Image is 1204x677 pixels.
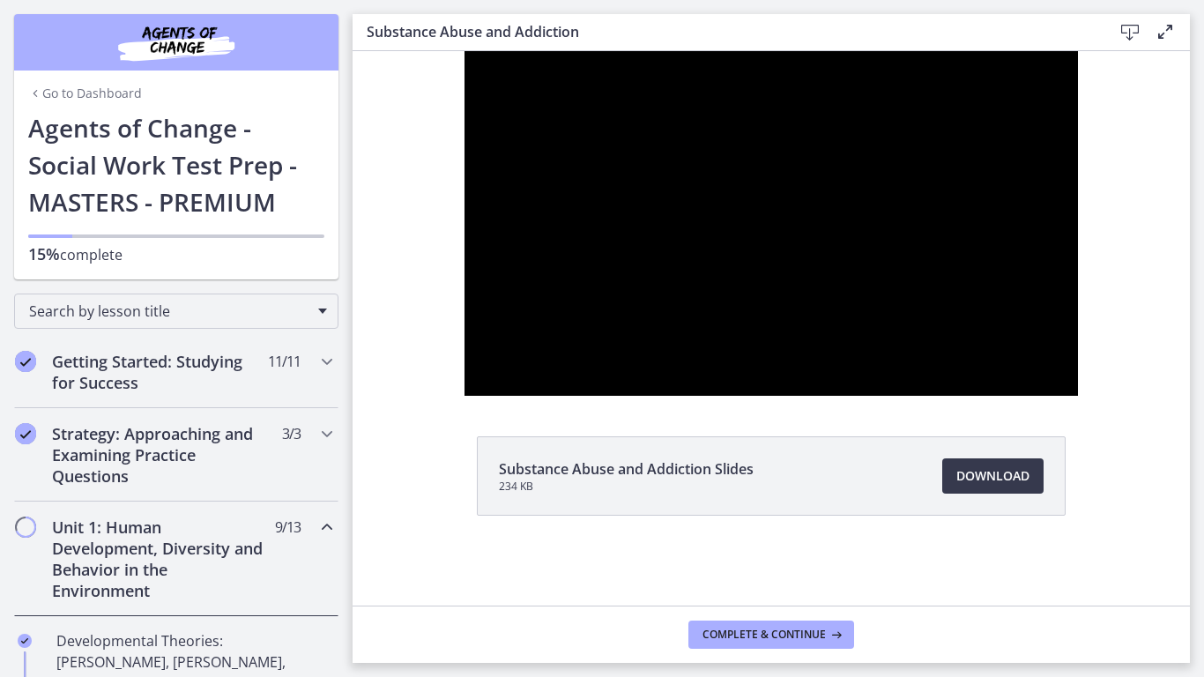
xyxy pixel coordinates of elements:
[942,458,1044,494] a: Download
[15,423,36,444] i: Completed
[71,21,282,63] img: Agents of Change
[15,351,36,372] i: Completed
[702,628,826,642] span: Complete & continue
[353,51,1190,396] iframe: Video Lesson
[28,243,60,264] span: 15%
[268,351,301,372] span: 11 / 11
[367,21,1084,42] h3: Substance Abuse and Addiction
[28,85,142,102] a: Go to Dashboard
[52,517,267,601] h2: Unit 1: Human Development, Diversity and Behavior in the Environment
[956,465,1029,487] span: Download
[28,243,324,265] p: complete
[14,294,338,329] div: Search by lesson title
[499,458,754,480] span: Substance Abuse and Addiction Slides
[52,351,267,393] h2: Getting Started: Studying for Success
[52,423,267,487] h2: Strategy: Approaching and Examining Practice Questions
[282,423,301,444] span: 3 / 3
[28,109,324,220] h1: Agents of Change - Social Work Test Prep - MASTERS - PREMIUM
[499,480,754,494] span: 234 KB
[18,634,32,648] i: Completed
[275,517,301,538] span: 9 / 13
[688,621,854,649] button: Complete & continue
[29,301,309,321] span: Search by lesson title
